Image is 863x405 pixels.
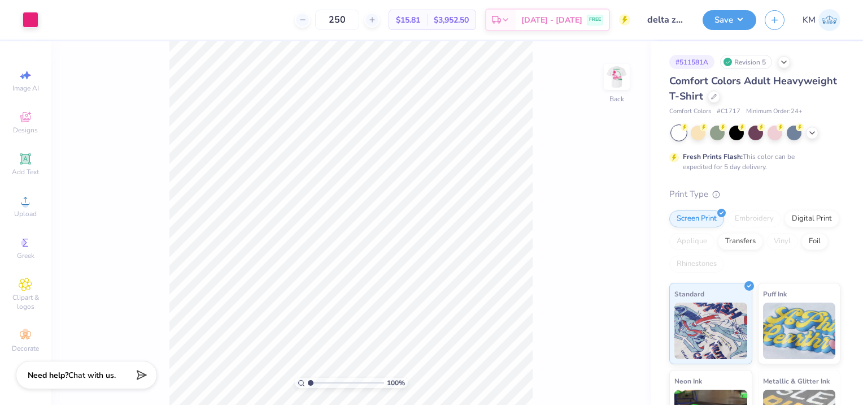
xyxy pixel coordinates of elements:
img: Back [605,66,628,88]
span: Puff Ink [763,288,787,300]
span: Metallic & Glitter Ink [763,375,830,387]
span: Upload [14,209,37,218]
span: Comfort Colors [669,107,711,117]
span: $15.81 [396,14,420,26]
img: Puff Ink [763,303,836,359]
span: Minimum Order: 24 + [746,107,803,117]
strong: Fresh Prints Flash: [683,152,743,161]
div: Revision 5 [720,55,772,69]
div: Foil [801,233,828,250]
span: $3,952.50 [434,14,469,26]
span: Greek [17,251,34,260]
span: Add Text [12,167,39,176]
div: Embroidery [727,210,781,227]
span: [DATE] - [DATE] [521,14,582,26]
div: Rhinestones [669,256,724,273]
span: KM [803,14,816,27]
div: # 511581A [669,55,714,69]
span: # C1717 [717,107,740,117]
span: Clipart & logos [6,293,45,311]
div: Applique [669,233,714,250]
img: Kylia Mease [818,9,840,31]
a: KM [803,9,840,31]
span: Decorate [12,344,39,353]
img: Standard [674,303,747,359]
span: Designs [13,126,38,135]
span: Neon Ink [674,375,702,387]
span: Chat with us. [68,370,116,381]
button: Save [703,10,756,30]
div: Transfers [718,233,763,250]
div: Back [609,94,624,104]
span: 100 % [387,378,405,388]
span: Image AI [12,84,39,93]
span: Comfort Colors Adult Heavyweight T-Shirt [669,74,837,103]
strong: Need help? [28,370,68,381]
div: This color can be expedited for 5 day delivery. [683,152,822,172]
input: Untitled Design [639,8,694,31]
span: FREE [589,16,601,24]
span: Standard [674,288,704,300]
div: Print Type [669,188,840,201]
div: Digital Print [784,210,839,227]
input: – – [315,10,359,30]
div: Screen Print [669,210,724,227]
div: Vinyl [766,233,798,250]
